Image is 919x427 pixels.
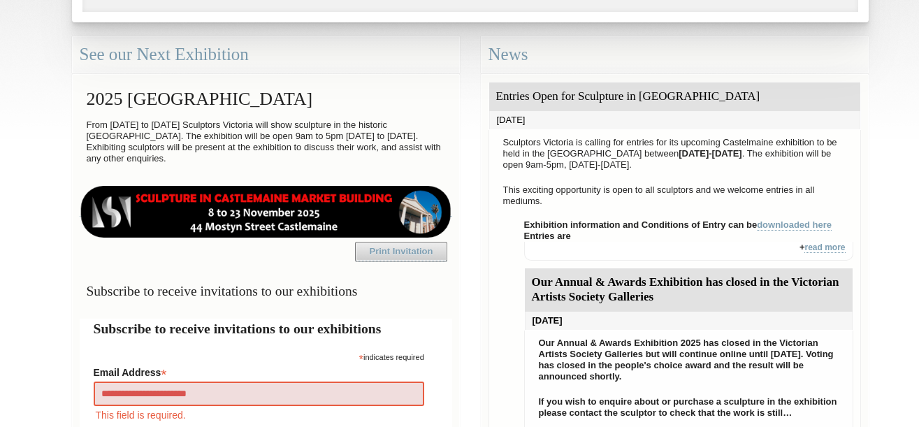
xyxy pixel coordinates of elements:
[80,186,452,238] img: castlemaine-ldrbd25v2.png
[532,393,846,422] p: If you wish to enquire about or purchase a sculpture in the exhibition please contact the sculpto...
[94,363,424,379] label: Email Address
[80,277,452,305] h3: Subscribe to receive invitations to our exhibitions
[94,349,424,363] div: indicates required
[525,268,853,312] div: Our Annual & Awards Exhibition has closed in the Victorian Artists Society Galleries
[94,319,438,339] h2: Subscribe to receive invitations to our exhibitions
[481,36,869,73] div: News
[496,133,853,174] p: Sculptors Victoria is calling for entries for its upcoming Castelmaine exhibition to be held in t...
[532,334,846,386] p: Our Annual & Awards Exhibition 2025 has closed in the Victorian Artists Society Galleries but wil...
[679,148,742,159] strong: [DATE]-[DATE]
[524,219,832,231] strong: Exhibition information and Conditions of Entry can be
[524,242,853,261] div: +
[80,82,452,116] h2: 2025 [GEOGRAPHIC_DATA]
[525,312,853,330] div: [DATE]
[489,111,860,129] div: [DATE]
[94,407,424,423] div: This field is required.
[80,116,452,168] p: From [DATE] to [DATE] Sculptors Victoria will show sculpture in the historic [GEOGRAPHIC_DATA]. T...
[72,36,460,73] div: See our Next Exhibition
[804,243,845,253] a: read more
[355,242,447,261] a: Print Invitation
[489,82,860,111] div: Entries Open for Sculpture in [GEOGRAPHIC_DATA]
[757,219,832,231] a: downloaded here
[496,181,853,210] p: This exciting opportunity is open to all sculptors and we welcome entries in all mediums.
